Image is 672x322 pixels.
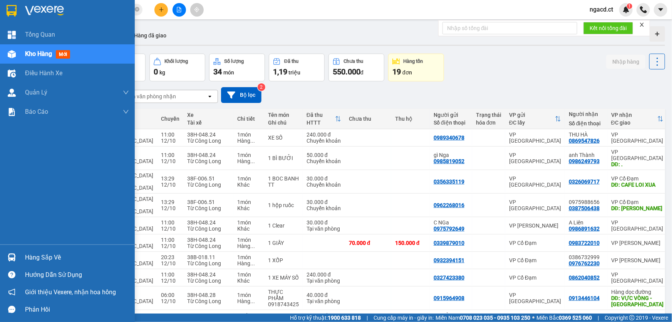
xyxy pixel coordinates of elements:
div: Từ Công Long [187,158,230,164]
button: file-add [173,3,186,17]
div: 20:23 [161,254,179,260]
div: 11:00 [161,219,179,226]
div: 0862040852 [569,275,600,281]
div: VP [GEOGRAPHIC_DATA] [611,131,664,144]
strong: 0708 023 035 - 0935 103 250 [460,315,530,321]
div: VP [PERSON_NAME] [611,240,664,246]
span: down [123,89,129,96]
span: | [367,314,368,322]
div: 1 món [237,152,260,158]
div: 11:00 [161,271,179,278]
span: Quản Lý [25,88,47,97]
div: 40.000 đ [307,292,341,298]
div: 38H-048.24 [187,271,230,278]
div: Từ Công Long [187,298,230,304]
div: Thu hộ [395,116,426,122]
span: 19 [392,67,401,76]
div: Hàng dọc đường [611,289,664,295]
div: Hướng dẫn sử dụng [25,269,129,281]
div: 0326069717 [569,179,600,185]
span: | [598,314,599,322]
div: 12/10 [161,298,179,304]
div: 12/10 [161,205,179,211]
strong: 0369 525 060 [559,315,592,321]
div: Hàng thông thường [237,243,260,249]
div: 12/10 [161,260,179,266]
div: Tại văn phòng [307,298,341,304]
div: ĐC lấy [509,120,555,126]
div: 12/10 [161,182,179,188]
span: down [123,109,129,115]
span: đ [360,69,364,76]
div: Khác [237,278,260,284]
span: Giới thiệu Vexere, nhận hoa hồng [25,287,116,297]
div: THỰC PHẨM [268,289,299,301]
div: 240.000 đ [307,271,341,278]
button: Số lượng34món [209,54,265,81]
div: VP [GEOGRAPHIC_DATA] [509,175,561,188]
input: Nhập số tổng đài [442,22,577,34]
div: Hàng thông thường [237,298,260,304]
span: 34 [213,67,222,76]
div: Số điện thoại [569,120,603,126]
span: file-add [176,7,182,12]
div: 1 BOC BANH TT [268,175,299,188]
span: close-circle [135,6,139,13]
button: Hàng tồn19đơn [388,54,444,81]
img: solution-icon [8,108,16,116]
div: VP Cổ Đạm [509,240,561,246]
span: mới [56,50,70,59]
span: close [639,22,645,27]
div: Ghi chú [268,120,299,126]
div: Từ Công Long [187,278,230,284]
div: 1 GIẤY [268,240,299,246]
div: Từ Công Long [187,205,230,211]
div: 12/10 [161,226,179,232]
div: 1 món [237,131,260,138]
div: 1 món [237,199,260,205]
div: 1 BÌ BƯỞI [268,155,299,161]
div: 0932394151 [434,257,464,263]
div: XE SỐ [268,135,299,141]
div: DĐ: hồng lộc [611,205,664,211]
div: VP [GEOGRAPHIC_DATA] [611,271,664,284]
div: 0356335119 [434,179,464,185]
div: gì Nga [434,152,468,158]
div: 30.000 đ [307,175,341,182]
div: 150.000 đ [395,240,426,246]
div: 12/10 [161,138,179,144]
div: 0989340678 [434,135,464,141]
img: warehouse-icon [8,50,16,58]
span: đơn [402,69,412,76]
div: 38H-048.24 [187,237,230,243]
div: Tại văn phòng [307,226,341,232]
div: Từ Công Long [187,138,230,144]
span: Cung cấp máy in - giấy in: [374,314,434,322]
span: plus [159,7,164,12]
div: 0962268016 [434,202,464,208]
button: Nhập hàng [606,55,645,69]
div: 0913446104 [569,295,600,301]
div: DĐ: CAFE LOI XUA [611,182,664,188]
th: Toggle SortBy [303,109,345,129]
div: Chuyển khoản [307,182,341,188]
div: VP [PERSON_NAME] [509,223,561,229]
button: Kết nối tổng đài [583,22,633,34]
div: 06:00 [161,292,179,298]
span: Kết nối tổng đài [590,24,627,32]
div: Chưa thu [349,116,387,122]
span: ... [250,260,255,266]
div: 50.000 đ [307,152,341,158]
div: Chuyển khoản [307,158,341,164]
div: VP gửi [509,112,555,118]
div: 1 món [237,219,260,226]
svg: open [207,93,213,99]
div: 11:00 [161,131,179,138]
div: Hàng thông thường [237,260,260,266]
span: Tổng Quan [25,30,55,39]
span: Báo cáo [25,107,48,116]
span: 0 [154,67,158,76]
div: 1 hộp ruốc [268,202,299,208]
div: Hàng tồn [404,59,423,64]
div: 240.000 đ [307,131,341,138]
